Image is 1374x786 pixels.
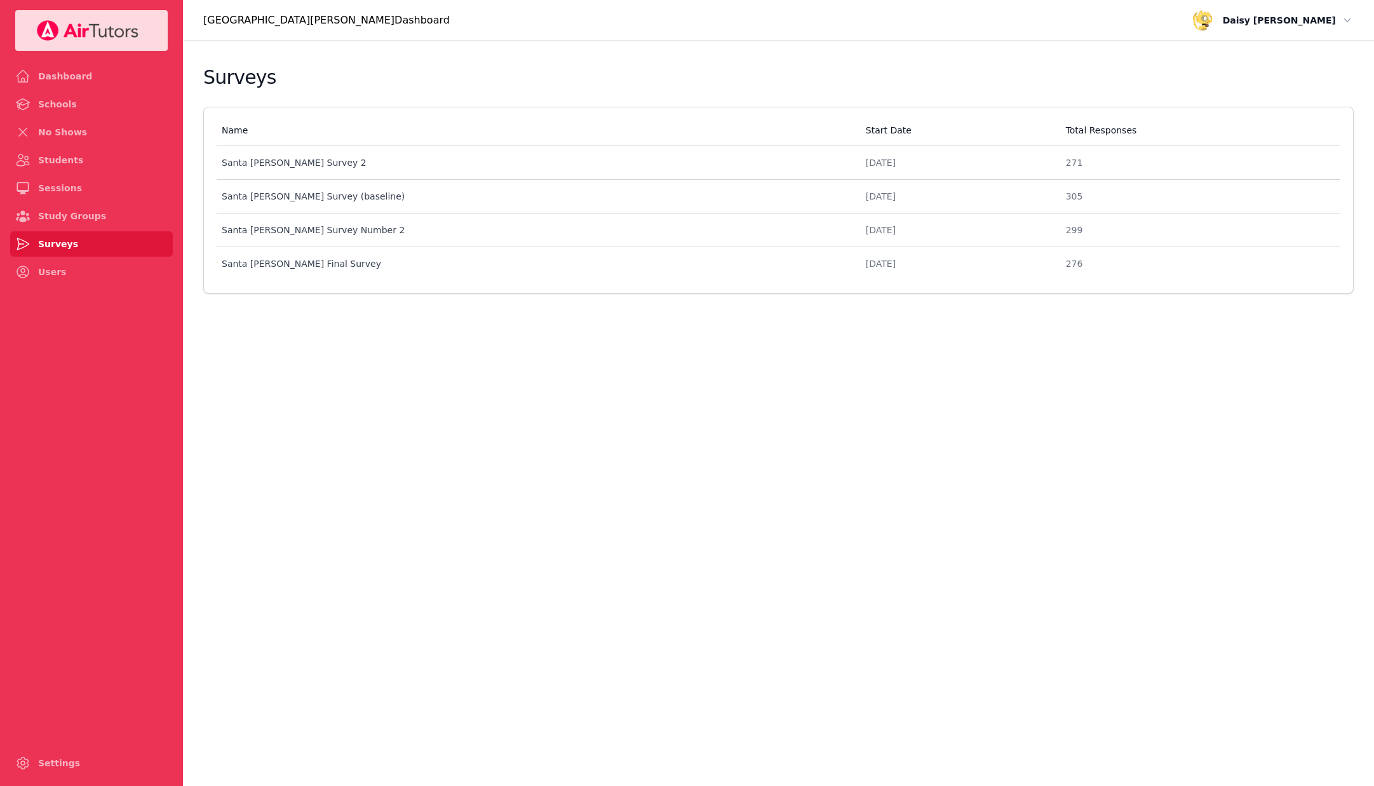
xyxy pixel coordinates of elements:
tr: Santa [PERSON_NAME] Survey (baseline)[DATE]305 [217,180,1340,213]
a: Settings [10,750,173,776]
th: Name [217,115,858,146]
div: 276 [1066,257,1333,270]
h2: Surveys [203,66,276,89]
div: [DATE] [866,224,1051,236]
div: [DATE] [866,257,1051,270]
img: avatar [1192,10,1213,30]
div: [DATE] [866,190,1051,203]
a: Users [10,259,173,285]
a: Dashboard [10,64,173,89]
span: Daisy [PERSON_NAME] [1223,13,1336,28]
tr: Santa [PERSON_NAME] Survey Number 2[DATE]299 [217,213,1340,247]
tr: Santa [PERSON_NAME] Final Survey[DATE]276 [217,247,1340,280]
a: Study Groups [10,203,173,229]
div: Santa [PERSON_NAME] Survey (baseline) [222,190,851,203]
a: Surveys [10,231,173,257]
a: Sessions [10,175,173,201]
div: 305 [1066,190,1333,203]
a: Students [10,147,173,173]
a: Schools [10,91,173,117]
tr: Santa [PERSON_NAME] Survey 2[DATE]271 [217,146,1340,180]
img: Your Company [36,20,139,41]
div: Santa [PERSON_NAME] Survey 2 [222,156,851,169]
th: Total Responses [1058,115,1340,146]
th: Start Date [858,115,1058,146]
div: [DATE] [866,156,1051,169]
div: Santa [PERSON_NAME] Final Survey [222,257,851,270]
div: 271 [1066,156,1333,169]
div: Santa [PERSON_NAME] Survey Number 2 [222,224,851,236]
div: 299 [1066,224,1333,236]
a: No Shows [10,119,173,145]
